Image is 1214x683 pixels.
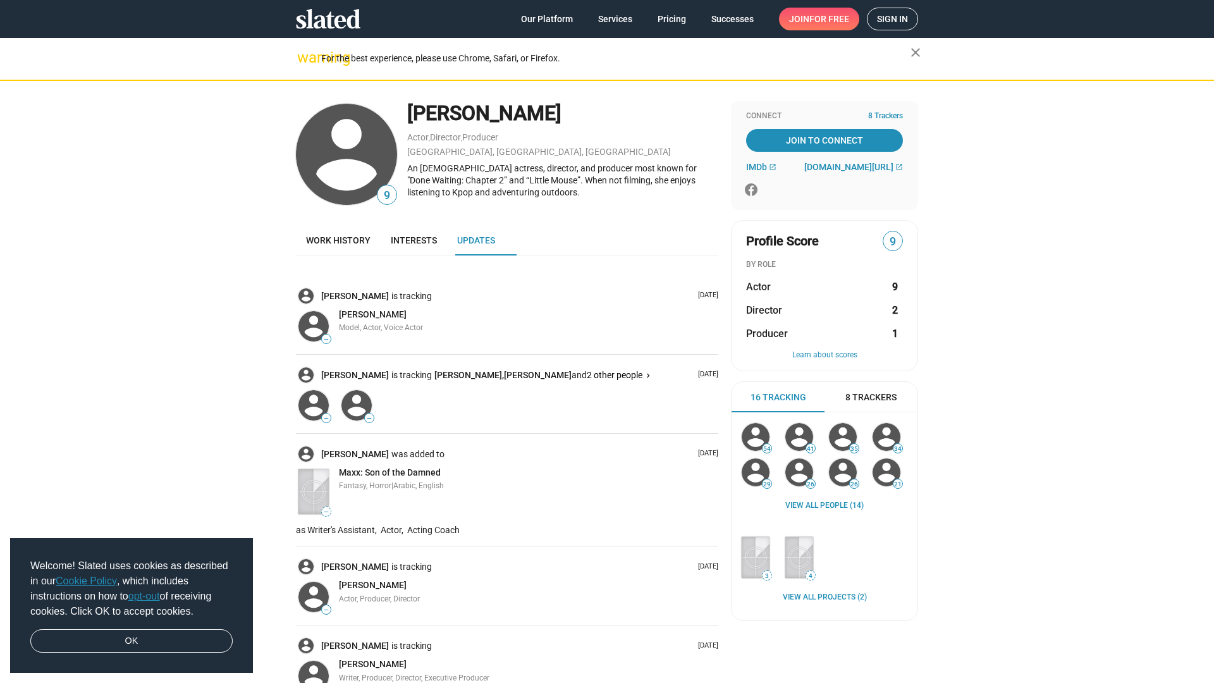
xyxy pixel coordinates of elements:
p: [DATE] [693,370,718,379]
span: Work history [306,235,371,245]
a: Maxx: Son of the Damned [339,467,441,479]
a: Services [588,8,642,30]
span: 21 [893,481,902,488]
span: Sign in [877,8,908,30]
span: [PERSON_NAME] [339,309,407,319]
a: [PERSON_NAME] [339,658,407,670]
span: , [429,135,430,142]
span: 41 [806,445,815,453]
span: 4 [806,572,815,580]
mat-icon: keyboard_arrow_right [644,370,653,382]
a: Joinfor free [779,8,859,30]
mat-icon: open_in_new [895,163,903,171]
a: View all Projects (2) [783,593,867,603]
div: cookieconsent [10,538,253,674]
span: IMDb [746,162,767,172]
span: Fantasy, Horror [339,481,391,490]
p: [DATE] [693,562,718,572]
p: [DATE] [693,641,718,651]
mat-icon: open_in_new [769,163,776,171]
p: [DATE] [693,291,718,300]
a: IMDb [746,162,776,172]
span: Successes [711,8,754,30]
div: BY ROLE [746,260,903,270]
span: — [322,508,331,515]
span: is tracking [391,561,434,573]
span: for free [809,8,849,30]
span: Model, Actor, Voice Actor [339,323,423,332]
span: Arabic, English [393,481,444,490]
span: Director [746,304,782,317]
div: Connect [746,111,903,121]
div: An [DEMOGRAPHIC_DATA] actress, director, and producer most known for "Done Waiting: Chapter 2” an... [407,163,718,198]
span: Maxx: Son of the Damned [339,467,441,477]
a: [PERSON_NAME] [321,561,391,573]
span: 34 [893,445,902,453]
span: Services [598,8,632,30]
a: [PERSON_NAME] [504,369,572,381]
span: [PERSON_NAME], [434,370,504,380]
a: [PERSON_NAME] [339,309,407,321]
span: Interests [391,235,437,245]
button: Learn about scores [746,350,903,360]
span: | [391,481,393,490]
a: Actor [407,132,429,142]
strong: 2 [892,304,898,317]
a: [DOMAIN_NAME][URL] [804,162,903,172]
a: opt-out [128,591,160,601]
span: [PERSON_NAME] [504,370,572,380]
a: Updates [447,225,505,255]
span: Join [789,8,849,30]
a: Interests [381,225,447,255]
span: — [322,336,331,343]
span: — [322,606,331,613]
span: 26 [806,481,815,488]
a: [PERSON_NAME], [434,369,504,381]
span: Actor, Producer, Director [339,594,420,603]
a: [PERSON_NAME] [321,448,391,460]
a: Cookie Policy [56,575,117,586]
span: [DOMAIN_NAME][URL] [804,162,893,172]
button: 2 other people [587,369,651,381]
span: is tracking [391,290,434,302]
span: Actor [746,280,771,293]
span: is tracking [391,640,434,652]
span: Pricing [658,8,686,30]
p: [DATE] [693,449,718,458]
span: — [322,415,331,422]
div: [PERSON_NAME] [407,100,718,127]
span: 35 [850,445,859,453]
a: Sign in [867,8,918,30]
span: Profile Score [746,233,819,250]
span: 8 Trackers [845,391,897,403]
span: and [572,370,587,380]
span: 8 Trackers [868,111,903,121]
div: For the best experience, please use Chrome, Safari, or Firefox. [321,50,910,67]
span: 29 [763,481,771,488]
a: [PERSON_NAME] [321,290,391,302]
a: Producer [462,132,498,142]
a: Join To Connect [746,129,903,152]
span: 26 [850,481,859,488]
a: [GEOGRAPHIC_DATA], [GEOGRAPHIC_DATA], [GEOGRAPHIC_DATA] [407,147,671,157]
span: Welcome! Slated uses cookies as described in our , which includes instructions on how to of recei... [30,558,233,619]
span: Writer, Producer, Director, Executive Producer [339,674,489,682]
a: dismiss cookie message [30,629,233,653]
a: Director [430,132,461,142]
a: Successes [701,8,764,30]
span: Join To Connect [749,129,900,152]
span: Our Platform [521,8,573,30]
strong: 9 [892,280,898,293]
a: [PERSON_NAME] [321,640,391,652]
mat-icon: warning [297,50,312,65]
span: 9 [883,233,902,250]
span: Producer [746,327,788,340]
a: View all People (14) [785,501,864,511]
a: Work history [296,225,381,255]
a: [PERSON_NAME] [339,579,407,591]
span: 54 [763,445,771,453]
span: Updates [457,235,495,245]
span: was added to [391,448,447,460]
span: [PERSON_NAME] [339,580,407,590]
span: 16 Tracking [751,391,806,403]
